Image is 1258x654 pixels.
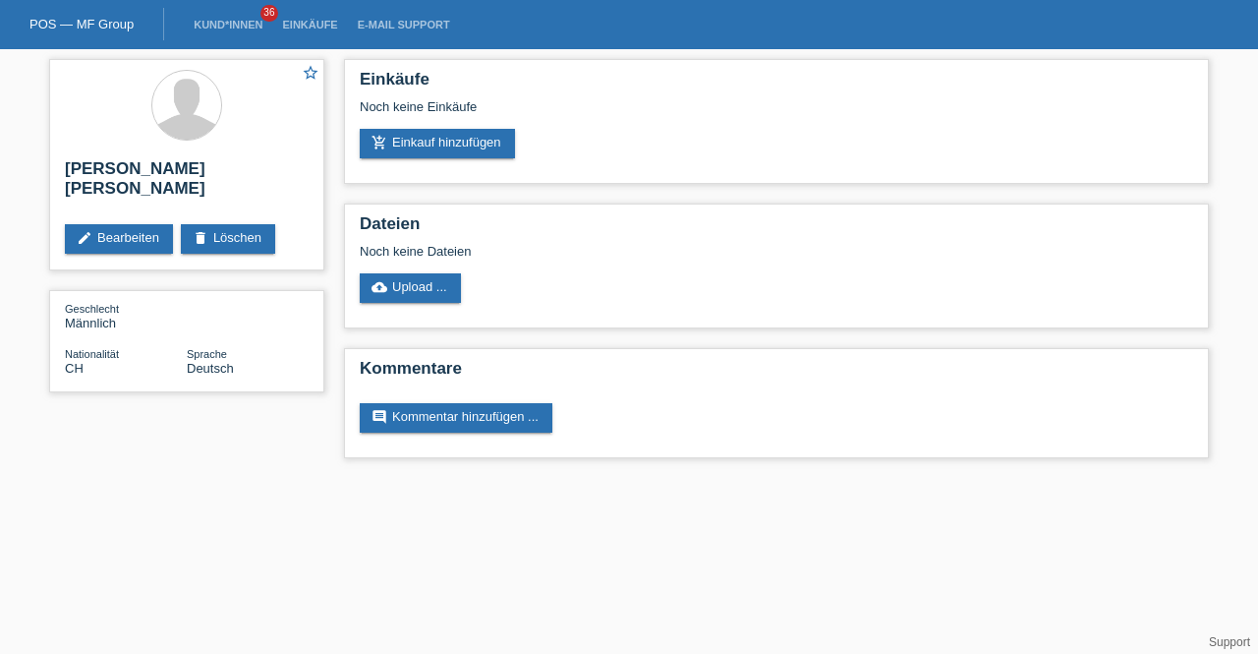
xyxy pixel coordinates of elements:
[65,224,173,254] a: editBearbeiten
[360,70,1193,99] h2: Einkäufe
[372,279,387,295] i: cloud_upload
[77,230,92,246] i: edit
[65,348,119,360] span: Nationalität
[348,19,460,30] a: E-Mail Support
[360,244,960,259] div: Noch keine Dateien
[260,5,278,22] span: 36
[187,348,227,360] span: Sprache
[65,159,309,208] h2: [PERSON_NAME] [PERSON_NAME]
[193,230,208,246] i: delete
[181,224,275,254] a: deleteLöschen
[1209,635,1250,649] a: Support
[360,273,461,303] a: cloud_uploadUpload ...
[272,19,347,30] a: Einkäufe
[65,301,187,330] div: Männlich
[187,361,234,376] span: Deutsch
[65,361,84,376] span: Schweiz
[360,214,1193,244] h2: Dateien
[302,64,319,82] i: star_border
[184,19,272,30] a: Kund*innen
[360,403,552,433] a: commentKommentar hinzufügen ...
[360,99,1193,129] div: Noch keine Einkäufe
[302,64,319,85] a: star_border
[372,409,387,425] i: comment
[360,359,1193,388] h2: Kommentare
[360,129,515,158] a: add_shopping_cartEinkauf hinzufügen
[372,135,387,150] i: add_shopping_cart
[65,303,119,315] span: Geschlecht
[29,17,134,31] a: POS — MF Group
